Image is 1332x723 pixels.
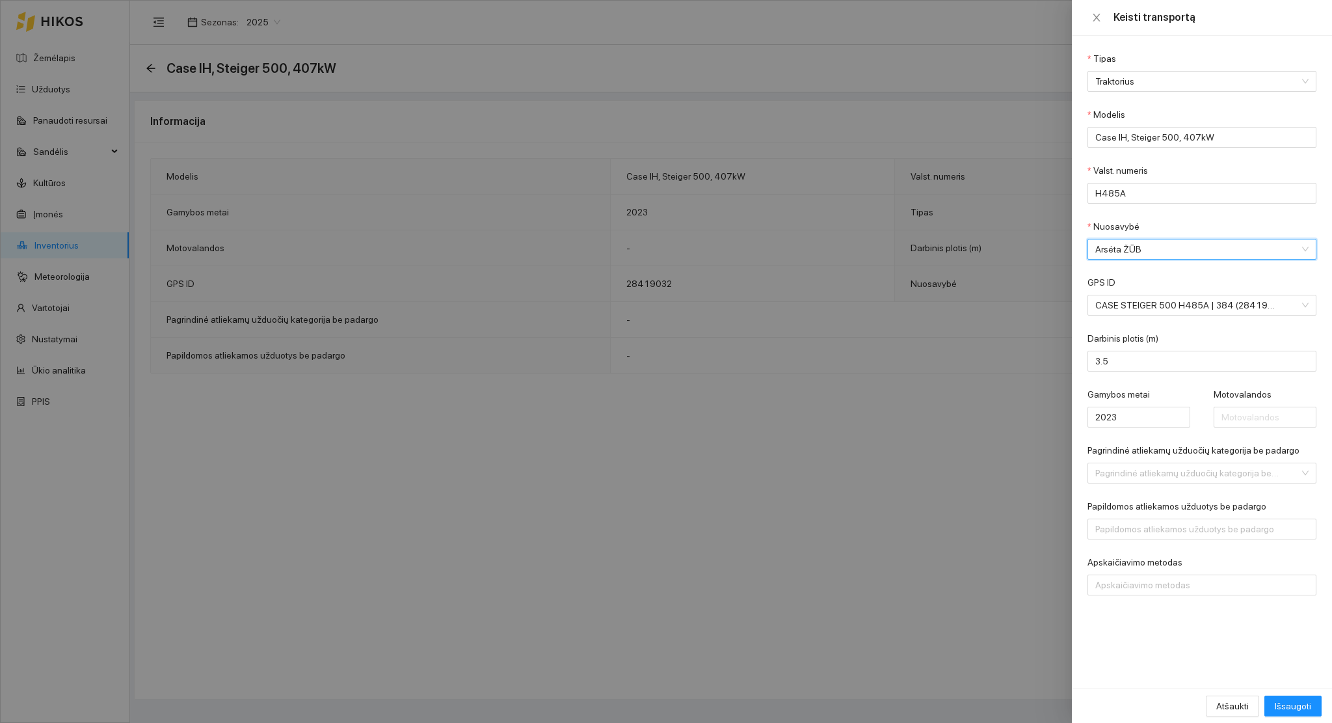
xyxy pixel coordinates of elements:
[1087,183,1316,204] input: Valst. numeris
[1087,500,1266,513] label: Papildomos atliekamos užduotys be padargo
[1113,10,1316,25] div: Keisti transportą
[1206,696,1259,716] button: Atšaukti
[1091,12,1102,23] span: close
[1214,407,1316,428] input: Motovalandos
[1087,444,1299,457] label: Pagrindinė atliekamų užduočių kategorija be padargo
[1087,127,1316,148] input: Modelis
[1087,332,1158,346] label: Darbinis plotis (m)
[1095,239,1290,259] span: Arsėta ŽŪB
[1216,699,1249,713] span: Atšaukti
[1087,407,1190,428] input: Gamybos metai
[1087,164,1148,178] label: Valst. numeris
[1087,388,1150,402] label: Gamybos metai
[1264,696,1322,716] button: Išsaugoti
[1087,351,1316,372] input: Darbinis plotis (m)
[1087,52,1116,66] label: Tipas
[1087,220,1139,234] label: Nuosavybė
[1087,12,1106,24] button: Close
[1087,556,1182,569] label: Apskaičiavimo metodas
[1275,699,1311,713] span: Išsaugoti
[1095,295,1290,315] span: CASE STEIGER 500 H485A | 384 (28419032)
[1095,72,1290,91] span: Traktorius
[1087,108,1125,122] label: Modelis
[1095,463,1299,483] input: Pagrindinė atliekamų užduočių kategorija be padargo
[1214,388,1272,402] label: Motovalandos
[1087,276,1115,290] label: GPS ID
